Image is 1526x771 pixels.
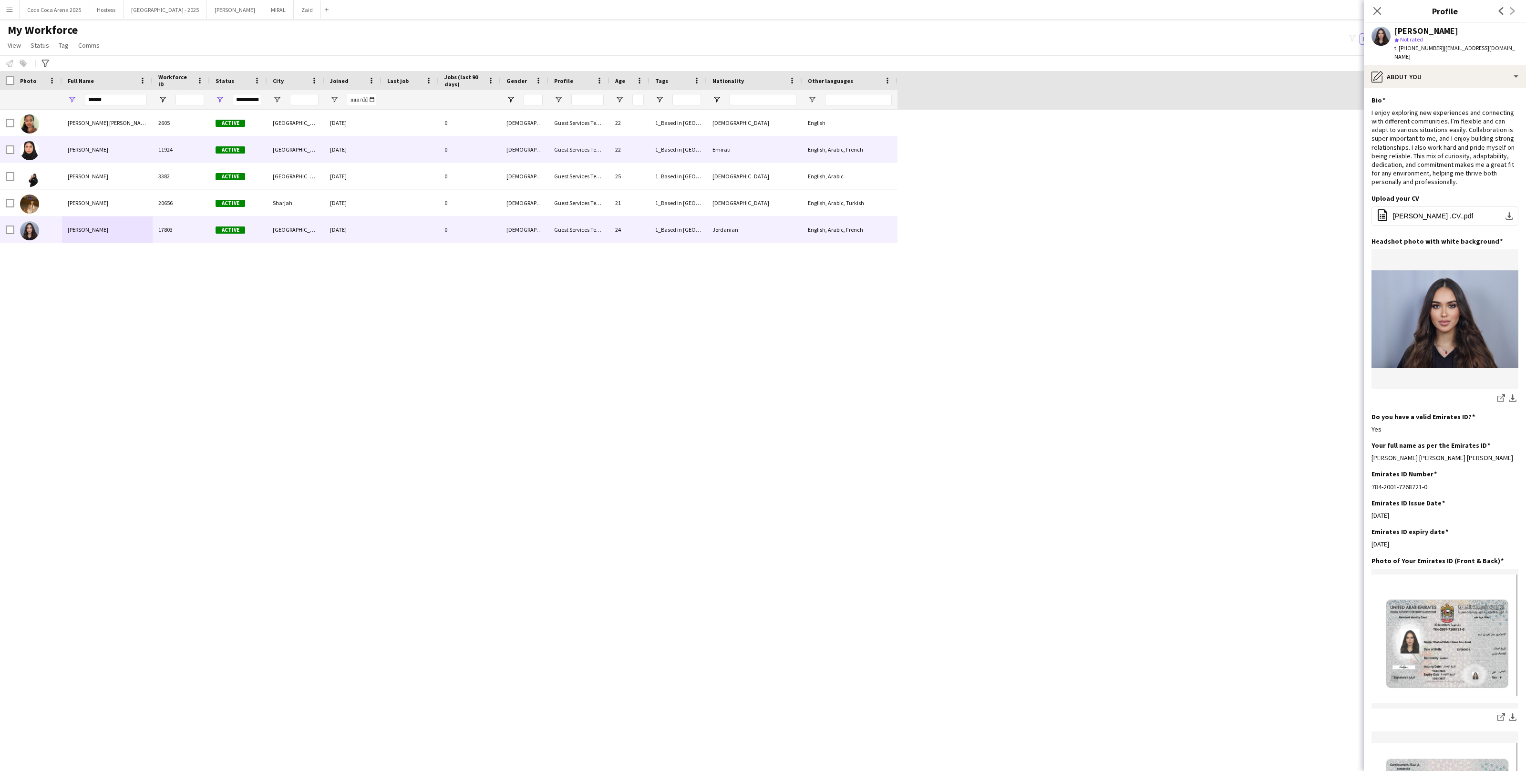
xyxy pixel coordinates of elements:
[1364,65,1526,88] div: About you
[347,94,376,105] input: Joined Filter Input
[730,94,796,105] input: Nationality Filter Input
[68,77,94,84] span: Full Name
[153,216,210,243] div: 17803
[707,190,802,216] div: [DEMOGRAPHIC_DATA]
[609,216,650,243] div: 24
[1371,575,1518,702] img: IMG_5549.jpeg
[655,95,664,104] button: Open Filter Menu
[439,110,501,136] div: 0
[1394,27,1458,35] div: [PERSON_NAME]
[548,163,609,189] div: Guest Services Team
[27,39,53,51] a: Status
[802,190,897,216] div: English, Arabic, Turkish
[707,163,802,189] div: [DEMOGRAPHIC_DATA]
[153,110,210,136] div: 2605
[1371,511,1518,520] div: [DATE]
[501,216,548,243] div: [DEMOGRAPHIC_DATA]
[273,95,281,104] button: Open Filter Menu
[707,136,802,163] div: Emirati
[1371,453,1518,462] div: [PERSON_NAME] [PERSON_NAME] [PERSON_NAME]
[153,163,210,189] div: 3382
[20,141,39,160] img: Shahad Alameri
[808,95,816,104] button: Open Filter Menu
[31,41,49,50] span: Status
[267,190,324,216] div: Sharjah
[40,58,51,69] app-action-btn: Advanced filters
[439,190,501,216] div: 0
[20,77,36,84] span: Photo
[68,226,108,233] span: [PERSON_NAME]
[1371,237,1503,246] h3: Headshot photo with white background
[207,0,263,19] button: [PERSON_NAME]
[707,216,802,243] div: Jordanian
[4,39,25,51] a: View
[655,77,668,84] span: Tags
[609,163,650,189] div: 25
[1371,556,1504,565] h3: Photo of Your Emirates ID (Front & Back)
[615,77,625,84] span: Age
[548,110,609,136] div: Guest Services Team
[650,216,707,243] div: 1_Based in [GEOGRAPHIC_DATA], 1_Based in [GEOGRAPHIC_DATA]/[GEOGRAPHIC_DATA]/[GEOGRAPHIC_DATA], 2...
[175,94,204,105] input: Workforce ID Filter Input
[1371,108,1518,186] div: I enjoy exploring new experiences and connecting with different communities. I’m flexible and can...
[294,0,321,19] button: Zaid
[124,0,207,19] button: [GEOGRAPHIC_DATA] - 2025
[501,136,548,163] div: [DEMOGRAPHIC_DATA]
[548,190,609,216] div: Guest Services Team
[1371,270,1518,368] img: 409b0648-c958-4579-a5e9-eb0ae45af49c.jpeg
[158,73,193,88] span: Workforce ID
[267,163,324,189] div: [GEOGRAPHIC_DATA]
[263,0,294,19] button: MIRAL
[825,94,892,105] input: Other languages Filter Input
[1371,206,1518,226] button: [PERSON_NAME] .CV..pdf
[158,95,167,104] button: Open Filter Menu
[216,146,245,154] span: Active
[439,163,501,189] div: 0
[548,136,609,163] div: Guest Services Team
[1360,33,1410,45] button: Everyone10,610
[324,163,381,189] div: [DATE]
[707,110,802,136] div: [DEMOGRAPHIC_DATA]
[609,190,650,216] div: 21
[55,39,72,51] a: Tag
[1364,5,1526,17] h3: Profile
[216,120,245,127] span: Active
[324,110,381,136] div: [DATE]
[1371,441,1490,450] h3: Your full name as per the Emirates ID
[89,0,124,19] button: Hostess
[1394,44,1515,60] span: | [EMAIL_ADDRESS][DOMAIN_NAME]
[444,73,484,88] span: Jobs (last 90 days)
[59,41,69,50] span: Tag
[571,94,604,105] input: Profile Filter Input
[501,163,548,189] div: [DEMOGRAPHIC_DATA]
[216,200,245,207] span: Active
[1371,470,1437,478] h3: Emirates ID Number
[712,77,744,84] span: Nationality
[273,77,284,84] span: City
[290,94,319,105] input: City Filter Input
[802,110,897,136] div: English
[267,136,324,163] div: [GEOGRAPHIC_DATA]
[802,163,897,189] div: English, Arabic
[216,226,245,234] span: Active
[650,190,707,216] div: 1_Based in [GEOGRAPHIC_DATA]/[GEOGRAPHIC_DATA]/Ajman, 2_English Level = 2/3 Good
[20,221,39,240] img: Shahad Mutaz
[1371,194,1419,203] h3: Upload your CV
[324,136,381,163] div: [DATE]
[1371,499,1445,507] h3: Emirates ID Issue Date
[68,199,108,206] span: [PERSON_NAME]
[324,190,381,216] div: [DATE]
[153,136,210,163] div: 11924
[20,0,89,19] button: Coca Coca Arena 2025
[615,95,624,104] button: Open Filter Menu
[672,94,701,105] input: Tags Filter Input
[216,173,245,180] span: Active
[68,119,170,126] span: [PERSON_NAME] [PERSON_NAME] elrahim
[68,173,108,180] span: [PERSON_NAME]
[1393,212,1473,220] span: [PERSON_NAME] .CV..pdf
[387,77,409,84] span: Last job
[216,77,234,84] span: Status
[506,95,515,104] button: Open Filter Menu
[554,95,563,104] button: Open Filter Menu
[324,216,381,243] div: [DATE]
